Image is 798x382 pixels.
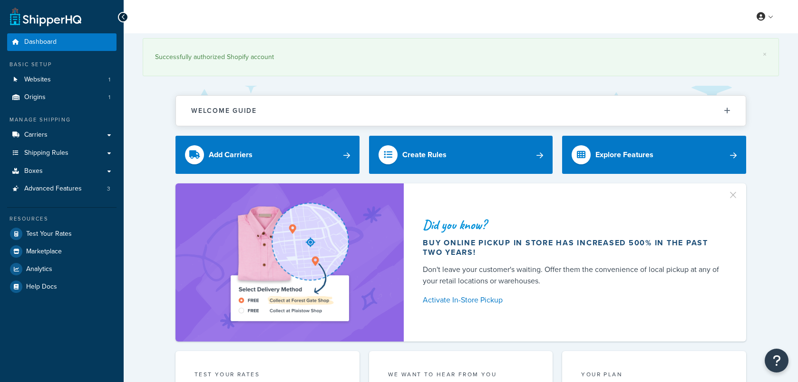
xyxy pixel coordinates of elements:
[24,76,51,84] span: Websites
[423,293,723,307] a: Activate In-Store Pickup
[7,89,117,106] li: Origins
[7,278,117,295] a: Help Docs
[423,238,723,257] div: Buy online pickup in store has increased 500% in the past two years!
[24,38,57,46] span: Dashboard
[7,116,117,124] div: Manage Shipping
[195,370,341,381] div: Test your rates
[7,71,117,89] a: Websites1
[7,162,117,180] a: Boxes
[763,50,767,58] a: ×
[155,50,767,64] div: Successfully authorized Shopify account
[423,218,723,231] div: Did you know?
[7,180,117,198] a: Advanced Features3
[24,149,68,157] span: Shipping Rules
[7,71,117,89] li: Websites
[581,370,727,381] div: Your Plan
[24,185,82,193] span: Advanced Features
[7,144,117,162] a: Shipping Rules
[26,283,57,291] span: Help Docs
[24,93,46,101] span: Origins
[108,76,110,84] span: 1
[7,89,117,106] a: Origins1
[24,131,48,139] span: Carriers
[7,180,117,198] li: Advanced Features
[209,148,253,161] div: Add Carriers
[26,230,72,238] span: Test Your Rates
[369,136,553,174] a: Create Rules
[24,167,43,175] span: Boxes
[191,107,257,114] h2: Welcome Guide
[388,370,534,379] p: we want to hear from you
[7,243,117,260] a: Marketplace
[175,136,360,174] a: Add Carriers
[7,60,117,69] div: Basic Setup
[7,215,117,223] div: Resources
[204,198,376,327] img: ad-shirt-map-b0359fc47e01cab431d101c4b569394f6a03f54285957d908178d52f29eb9668.png
[402,148,447,161] div: Create Rules
[108,93,110,101] span: 1
[26,265,52,273] span: Analytics
[765,349,788,372] button: Open Resource Center
[7,33,117,51] a: Dashboard
[7,225,117,242] a: Test Your Rates
[7,261,117,278] a: Analytics
[107,185,110,193] span: 3
[176,96,746,126] button: Welcome Guide
[423,264,723,287] div: Don't leave your customer's waiting. Offer them the convenience of local pickup at any of your re...
[26,248,62,256] span: Marketplace
[595,148,653,161] div: Explore Features
[7,126,117,144] a: Carriers
[562,136,746,174] a: Explore Features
